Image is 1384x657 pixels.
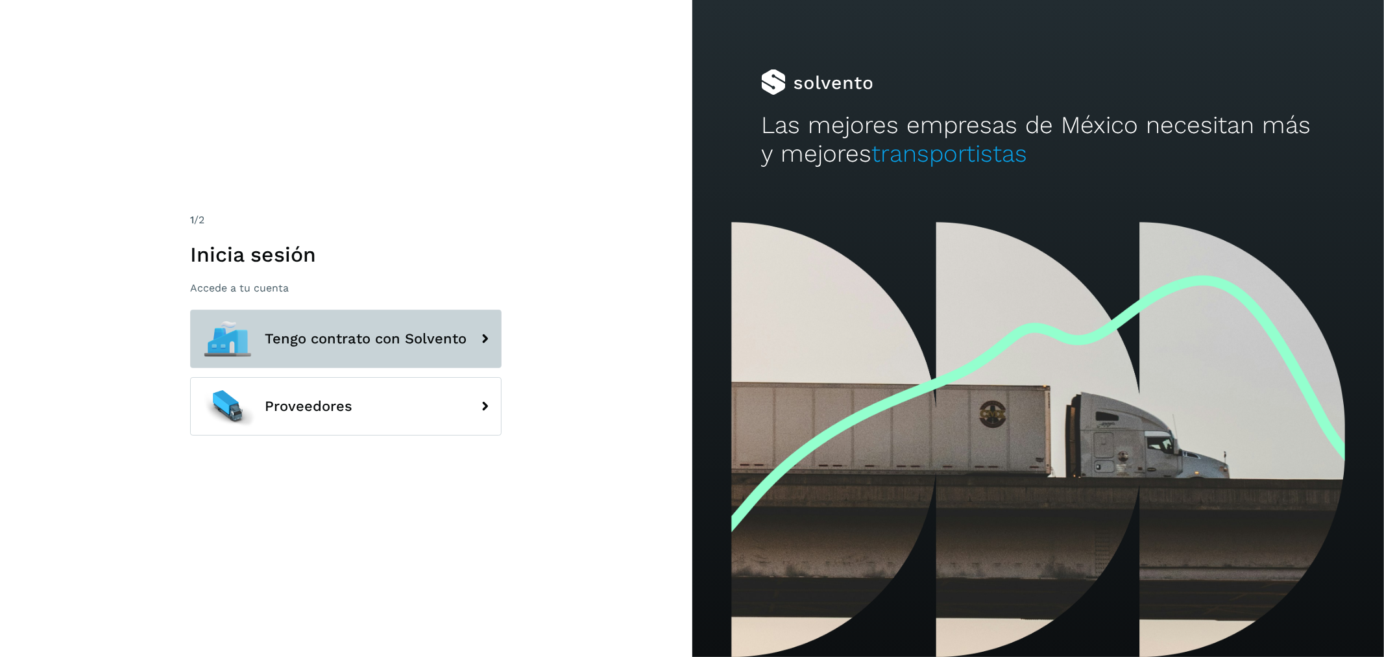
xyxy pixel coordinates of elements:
[265,331,467,347] span: Tengo contrato con Solvento
[190,242,502,267] h1: Inicia sesión
[265,399,352,414] span: Proveedores
[190,212,502,228] div: /2
[190,310,502,368] button: Tengo contrato con Solvento
[190,377,502,436] button: Proveedores
[871,140,1027,167] span: transportistas
[190,214,194,226] span: 1
[190,282,502,294] p: Accede a tu cuenta
[761,111,1315,169] h2: Las mejores empresas de México necesitan más y mejores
